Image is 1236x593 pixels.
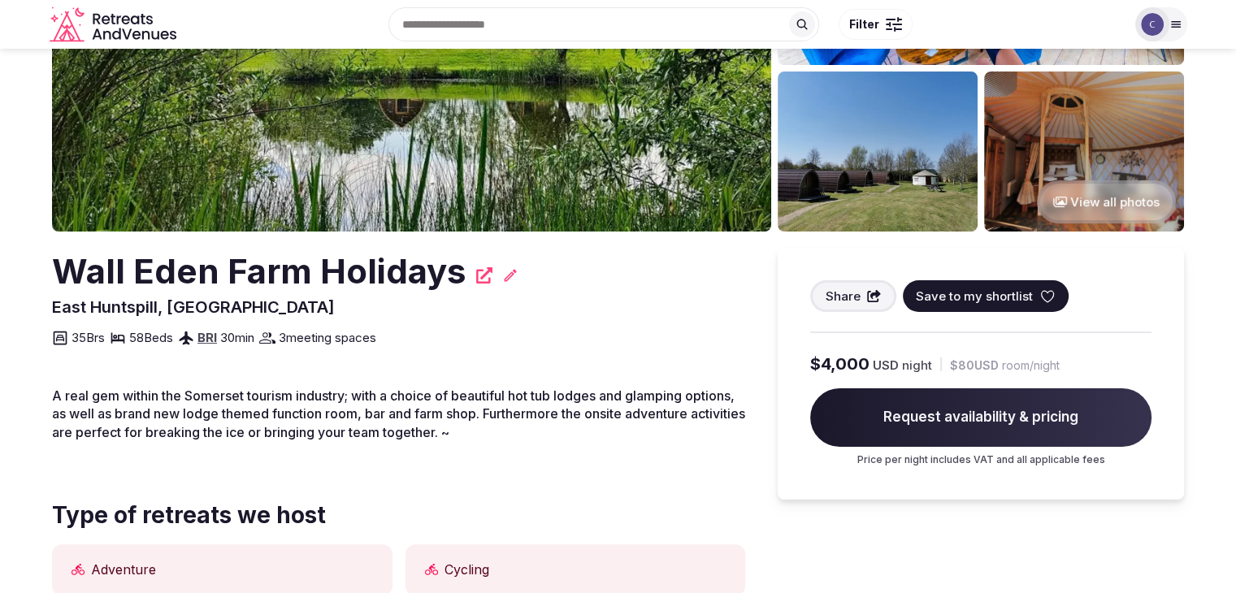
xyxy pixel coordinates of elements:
button: Active icon tooltip [72,563,85,576]
span: 3 meeting spaces [279,329,376,346]
button: Active icon tooltip [425,563,438,576]
img: Venue gallery photo [778,71,978,232]
img: Catherine Mesina [1141,13,1164,36]
span: USD [873,357,899,374]
button: Share [810,280,896,312]
span: Save to my shortlist [916,288,1033,305]
div: | [939,356,943,373]
button: View all photos [1037,180,1176,223]
span: 30 min [220,329,254,346]
a: BRI [197,330,217,345]
button: Save to my shortlist [903,280,1069,312]
span: Request availability & pricing [810,388,1151,447]
span: $80 USD [950,357,999,374]
span: A real gem within the Somerset tourism industry; with a choice of beautiful hot tub lodges and gl... [52,387,745,440]
p: Price per night includes VAT and all applicable fees [810,453,1151,467]
span: $4,000 [810,353,870,375]
a: Visit the homepage [50,6,180,43]
svg: Retreats and Venues company logo [50,6,180,43]
span: Filter [849,16,879,32]
span: night [902,357,932,374]
img: Venue gallery photo [984,71,1184,232]
span: 35 Brs [72,329,105,346]
button: Filter [839,9,913,40]
span: Share [826,288,861,305]
span: East Huntspill, [GEOGRAPHIC_DATA] [52,297,335,317]
h2: Wall Eden Farm Holidays [52,248,466,296]
span: Type of retreats we host [52,500,745,531]
span: 58 Beds [129,329,173,346]
span: room/night [1002,357,1060,374]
